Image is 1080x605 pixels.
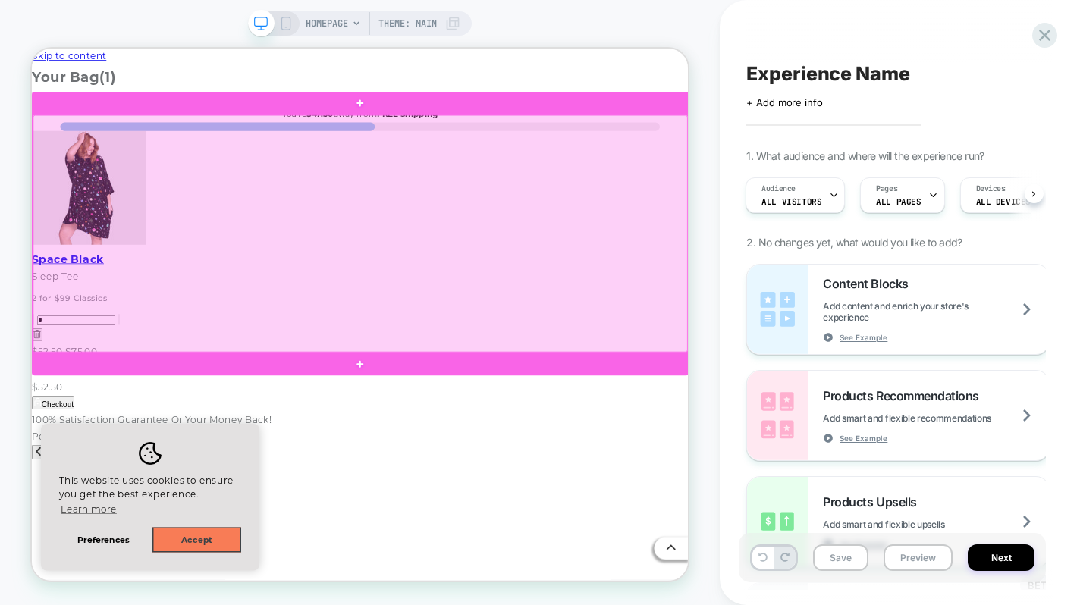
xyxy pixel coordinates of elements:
span: Add content and enrich your store's experience [823,300,1049,323]
span: Products Recommendations [823,388,986,403]
button: Gorgias live chat [8,5,53,51]
span: HOMEPAGE [306,11,348,36]
span: Experience Name [746,62,909,85]
span: Add smart and flexible upsells [823,519,982,530]
span: 2. No changes yet, what would you like to add? [746,236,962,249]
span: Pages [876,183,897,194]
span: Content Blocks [823,276,915,291]
span: See Example [840,433,887,444]
span: Theme: MAIN [378,11,437,36]
button: Next [968,544,1034,571]
span: See Example [840,332,887,343]
span: All Visitors [761,196,821,207]
span: Audience [761,183,796,194]
span: Devices [976,183,1006,194]
span: Add smart and flexible recommendations [823,412,1029,424]
img: logo [143,525,173,555]
button: Save [813,544,868,571]
span: ALL DEVICES [976,196,1031,207]
span: + Add more info [746,96,822,108]
span: 1. What audience and where will the experience run? [746,149,984,162]
span: (1) [90,27,112,49]
span: Products Upsells [823,494,924,509]
button: Preview [884,544,953,571]
span: ALL PAGES [876,196,921,207]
